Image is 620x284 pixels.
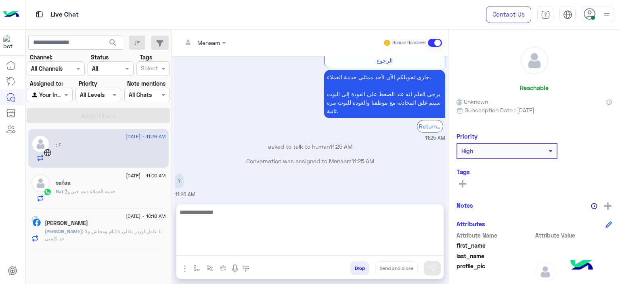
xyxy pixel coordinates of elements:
[50,9,79,20] p: Live Chat
[217,261,230,275] button: create order
[44,188,52,196] img: WhatsApp
[126,172,165,179] span: [DATE] - 11:00 AM
[457,202,473,209] h6: Notes
[140,64,158,74] div: Select
[126,212,165,220] span: [DATE] - 10:18 AM
[230,264,240,273] img: send voice note
[103,36,123,53] button: search
[190,261,203,275] button: select flow
[392,40,426,46] small: Human Handover
[417,120,443,133] div: Return to Bot
[180,264,190,273] img: send attachment
[375,261,418,275] button: Send and close
[34,9,44,19] img: tab
[602,10,612,20] img: profile
[568,252,596,280] img: hulul-logo.png
[457,220,485,227] h6: Attributes
[45,220,88,227] h5: Omar Abdallah
[31,135,50,153] img: defaultAdmin.png
[457,262,534,280] span: profile_pic
[30,53,52,61] label: Channel:
[140,53,152,61] label: Tags
[193,265,200,271] img: select flow
[56,179,71,186] h5: safaa
[377,57,393,64] span: الرجوع
[63,188,115,194] span: : خدمة العملاء دعم فني
[330,143,352,150] span: 11:25 AM
[535,262,555,282] img: defaultAdmin.png
[175,157,445,165] p: Conversation was assigned to Menaam
[457,241,534,250] span: first_name
[27,108,170,123] button: Apply Filters
[457,133,478,140] h6: Priority
[350,261,369,275] button: Drop
[521,47,548,74] img: defaultAdmin.png
[520,84,549,91] h6: Reachable
[127,79,165,88] label: Note mentions
[56,188,63,194] span: Bot
[45,228,163,242] span: انا عامل اوردر بقالى 5 ايام ومجاش ولا حد كلمنى
[30,79,63,88] label: Assigned to:
[457,252,534,260] span: last_name
[457,168,612,175] h6: Tags
[563,10,572,19] img: tab
[243,265,249,272] img: make a call
[33,219,41,227] img: Facebook
[486,6,531,23] a: Contact Us
[79,79,97,88] label: Priority
[324,70,445,118] p: 17/8/2025, 11:25 AM
[537,6,553,23] a: tab
[220,265,226,271] img: create order
[457,97,488,106] span: Unknown
[465,106,534,114] span: Subscription Date : [DATE]
[207,265,213,271] img: Trigger scenario
[175,191,195,198] span: 11:26 AM
[541,10,550,19] img: tab
[126,133,165,140] span: [DATE] - 11:29 AM
[3,6,19,23] img: Logo
[91,53,109,61] label: Status
[175,174,184,188] p: 17/8/2025, 11:26 AM
[45,228,82,234] span: [PERSON_NAME]
[425,135,445,142] span: 11:25 AM
[604,202,612,210] img: add
[56,142,61,148] span: ؟
[3,35,18,50] img: 713415422032625
[31,174,50,192] img: defaultAdmin.png
[591,203,597,209] img: notes
[457,231,534,240] span: Attribute Name
[108,38,118,48] span: search
[31,216,39,223] img: picture
[428,264,436,272] img: send message
[352,158,374,164] span: 11:25 AM
[44,149,52,157] img: WebChat
[535,231,612,240] span: Attribute Value
[203,261,217,275] button: Trigger scenario
[175,142,445,151] p: asked to talk to human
